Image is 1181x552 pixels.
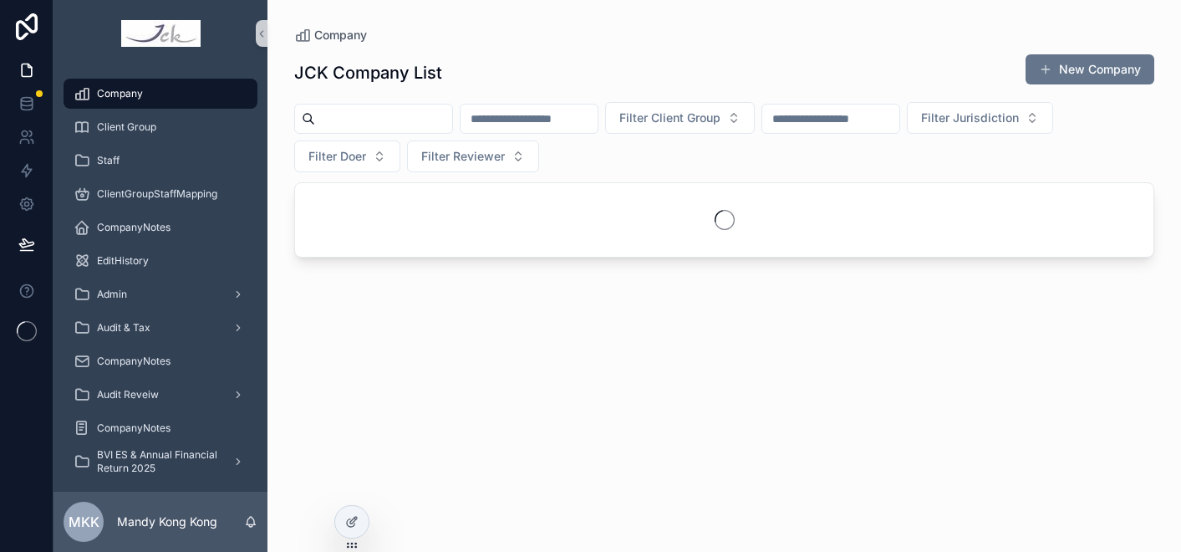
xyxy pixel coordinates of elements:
span: Audit & Tax [97,321,150,335]
button: Select Button [407,141,539,172]
span: Filter Client Group [619,110,720,126]
button: Select Button [294,141,400,172]
a: CompanyNotes [64,413,257,443]
div: scrollable content [53,67,267,492]
button: Select Button [907,102,1053,134]
span: Audit Reveiw [97,388,159,401]
span: Filter Jurisdiction [921,110,1019,126]
a: EditHistory [64,246,257,276]
span: Company [314,27,367,43]
a: Company [64,79,257,109]
a: Audit & Tax [64,313,257,343]
span: BVI ES & Annual Financial Return 2025 [97,448,219,475]
a: Staff [64,146,257,176]
span: Company [97,87,143,100]
span: MKK [69,512,99,532]
p: Mandy Kong Kong [117,514,217,530]
img: App logo [121,20,201,47]
span: CompanyNotes [97,422,171,435]
a: Audit Reveiw [64,380,257,410]
span: EditHistory [97,254,149,268]
a: Admin [64,279,257,309]
a: Client Group [64,112,257,142]
button: Select Button [605,102,755,134]
h1: JCK Company List [294,61,442,84]
span: CompanyNotes [97,221,171,234]
button: New Company [1026,54,1154,84]
span: Admin [97,288,127,301]
a: ClientGroupStaffMapping [64,179,257,209]
span: Staff [97,154,120,167]
span: Filter Reviewer [421,148,505,165]
span: CompanyNotes [97,355,171,368]
span: Client Group [97,120,156,134]
a: CompanyNotes [64,346,257,376]
span: ClientGroupStaffMapping [97,187,217,201]
a: Company [294,27,367,43]
a: BVI ES & Annual Financial Return 2025 [64,447,257,477]
a: CompanyNotes [64,212,257,243]
span: Filter Doer [308,148,366,165]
